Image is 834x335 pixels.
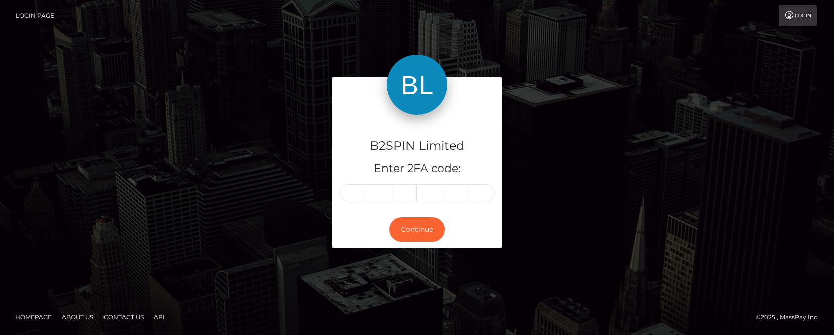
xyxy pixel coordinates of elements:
h4: B2SPIN Limited [339,137,495,155]
img: B2SPIN Limited [387,55,447,115]
a: Contact Us [99,309,148,325]
a: Login Page [16,5,54,26]
h5: Enter 2FA code: [339,161,495,177]
a: About Us [58,309,97,325]
a: API [150,309,169,325]
button: Continue [389,217,445,242]
a: Homepage [11,309,56,325]
div: © 2025 , MassPay Inc. [756,312,826,323]
a: Login [779,5,817,26]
